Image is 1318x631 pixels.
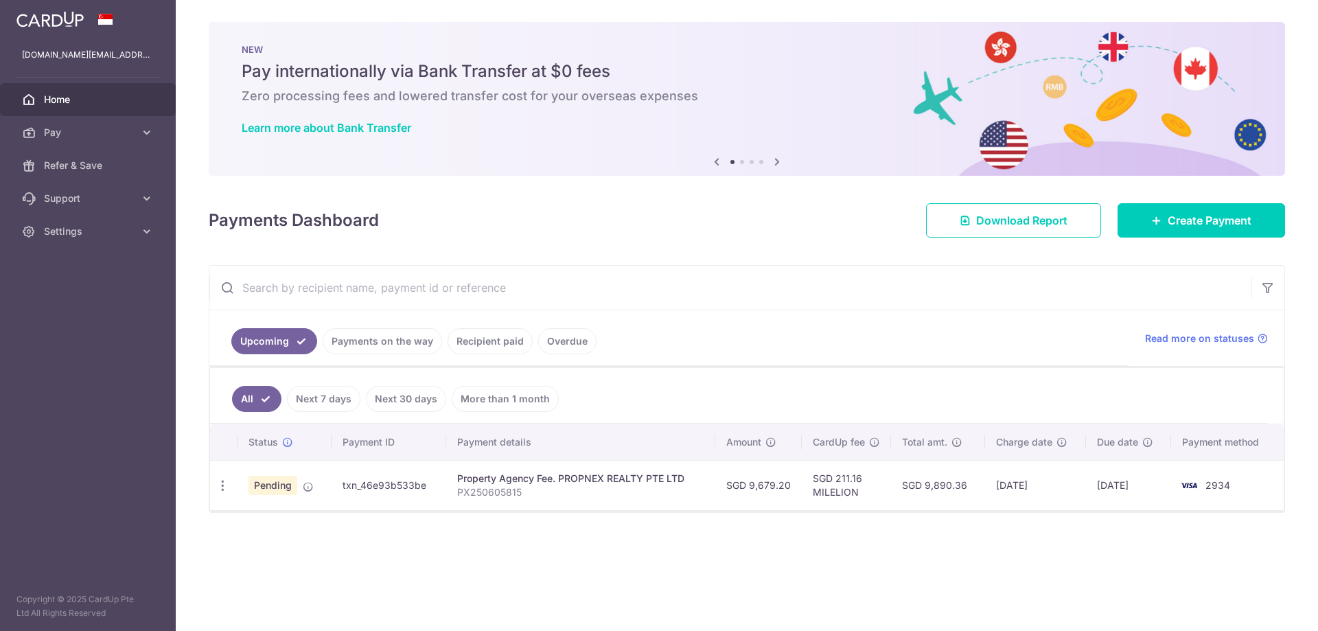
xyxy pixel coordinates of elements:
a: Read more on statuses [1145,332,1268,345]
a: Next 30 days [366,386,446,412]
span: Settings [44,225,135,238]
a: Next 7 days [287,386,360,412]
p: NEW [242,44,1252,55]
span: Refer & Save [44,159,135,172]
span: Pending [248,476,297,495]
div: Property Agency Fee. PROPNEX REALTY PTE LTD [457,472,704,485]
a: Learn more about Bank Transfer [242,121,411,135]
span: Status [248,435,278,449]
span: Create Payment [1168,212,1251,229]
span: Read more on statuses [1145,332,1254,345]
td: SGD 9,890.36 [891,460,985,510]
span: Home [44,93,135,106]
a: Create Payment [1118,203,1285,238]
a: Download Report [926,203,1101,238]
td: SGD 211.16 MILELION [802,460,891,510]
p: PX250605815 [457,485,704,499]
span: Pay [44,126,135,139]
span: Amount [726,435,761,449]
h4: Payments Dashboard [209,208,379,233]
th: Payment ID [332,424,446,460]
h5: Pay internationally via Bank Transfer at $0 fees [242,60,1252,82]
span: Total amt. [902,435,947,449]
td: txn_46e93b533be [332,460,446,510]
th: Payment method [1171,424,1284,460]
img: CardUp [16,11,84,27]
input: Search by recipient name, payment id or reference [209,266,1251,310]
a: Recipient paid [448,328,533,354]
h6: Zero processing fees and lowered transfer cost for your overseas expenses [242,88,1252,104]
td: [DATE] [1086,460,1170,510]
a: More than 1 month [452,386,559,412]
a: Upcoming [231,328,317,354]
a: All [232,386,281,412]
span: 2934 [1205,479,1230,491]
span: Support [44,192,135,205]
iframe: Opens a widget where you can find more information [1230,590,1304,624]
span: CardUp fee [813,435,865,449]
a: Overdue [538,328,597,354]
img: Bank transfer banner [209,22,1285,176]
span: Download Report [976,212,1067,229]
img: Bank Card [1175,477,1203,494]
span: Charge date [996,435,1052,449]
th: Payment details [446,424,715,460]
span: Due date [1097,435,1138,449]
td: [DATE] [985,460,1086,510]
td: SGD 9,679.20 [715,460,802,510]
p: [DOMAIN_NAME][EMAIL_ADDRESS][DOMAIN_NAME] [22,48,154,62]
a: Payments on the way [323,328,442,354]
